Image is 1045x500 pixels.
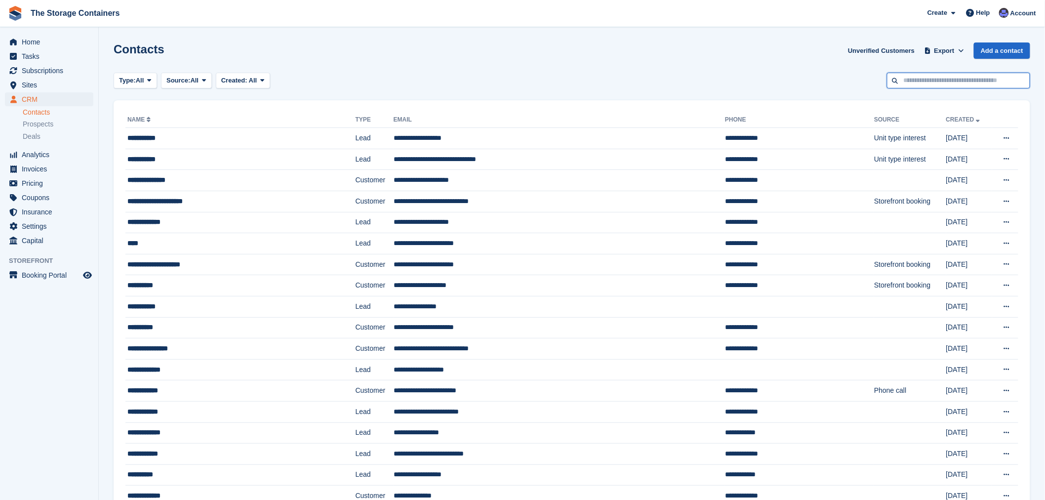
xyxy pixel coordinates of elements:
td: [DATE] [946,422,992,444]
td: Lead [356,359,394,380]
a: menu [5,162,93,176]
span: Help [976,8,990,18]
span: CRM [22,92,81,106]
td: Customer [356,170,394,191]
span: Capital [22,234,81,248]
span: All [249,77,257,84]
a: menu [5,191,93,205]
td: [DATE] [946,212,992,233]
td: Customer [356,380,394,402]
a: Deals [23,131,93,142]
button: Created: All [216,73,270,89]
td: [DATE] [946,254,992,275]
td: Lead [356,149,394,170]
a: Preview store [81,269,93,281]
button: Type: All [114,73,157,89]
td: [DATE] [946,275,992,296]
td: [DATE] [946,338,992,360]
td: Customer [356,317,394,338]
td: [DATE] [946,317,992,338]
td: [DATE] [946,149,992,170]
td: Storefront booking [874,275,946,296]
td: Customer [356,275,394,296]
img: Dan Excell [999,8,1009,18]
a: menu [5,78,93,92]
a: menu [5,64,93,78]
td: [DATE] [946,444,992,465]
button: Source: All [161,73,212,89]
td: Lead [356,422,394,444]
span: Sites [22,78,81,92]
a: menu [5,49,93,63]
a: menu [5,234,93,248]
a: menu [5,92,93,106]
td: Lead [356,296,394,317]
button: Export [923,42,966,59]
a: The Storage Containers [27,5,123,21]
a: menu [5,219,93,233]
td: [DATE] [946,233,992,254]
span: Invoices [22,162,81,176]
th: Type [356,112,394,128]
td: [DATE] [946,296,992,317]
a: menu [5,148,93,162]
td: Unit type interest [874,128,946,149]
td: Lead [356,128,394,149]
td: Lead [356,464,394,486]
a: Name [127,116,153,123]
span: Type: [119,76,136,85]
a: Contacts [23,108,93,117]
a: menu [5,268,93,282]
span: Pricing [22,176,81,190]
td: Customer [356,191,394,212]
td: Customer [356,338,394,360]
a: Unverified Customers [844,42,919,59]
span: Deals [23,132,40,141]
th: Email [394,112,725,128]
span: Settings [22,219,81,233]
h1: Contacts [114,42,164,56]
td: [DATE] [946,191,992,212]
td: Lead [356,401,394,422]
a: Created [946,116,982,123]
a: menu [5,176,93,190]
span: All [136,76,144,85]
span: Insurance [22,205,81,219]
span: Created: [221,77,247,84]
span: Create [927,8,947,18]
td: Storefront booking [874,191,946,212]
td: [DATE] [946,401,992,422]
span: Account [1010,8,1036,18]
td: Lead [356,444,394,465]
td: [DATE] [946,170,992,191]
a: Prospects [23,119,93,129]
img: stora-icon-8386f47178a22dfd0bd8f6a31ec36ba5ce8667c1dd55bd0f319d3a0aa187defe.svg [8,6,23,21]
td: Lead [356,212,394,233]
td: [DATE] [946,380,992,402]
td: [DATE] [946,359,992,380]
a: menu [5,35,93,49]
span: Coupons [22,191,81,205]
td: [DATE] [946,464,992,486]
td: Storefront booking [874,254,946,275]
td: [DATE] [946,128,992,149]
span: Storefront [9,256,98,266]
span: Subscriptions [22,64,81,78]
span: Analytics [22,148,81,162]
span: Tasks [22,49,81,63]
th: Source [874,112,946,128]
span: Source: [166,76,190,85]
td: Customer [356,254,394,275]
span: Home [22,35,81,49]
td: Unit type interest [874,149,946,170]
td: Lead [356,233,394,254]
span: Prospects [23,120,53,129]
th: Phone [725,112,874,128]
span: Booking Portal [22,268,81,282]
a: Add a contact [974,42,1030,59]
span: Export [934,46,955,56]
a: menu [5,205,93,219]
span: All [191,76,199,85]
td: Phone call [874,380,946,402]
